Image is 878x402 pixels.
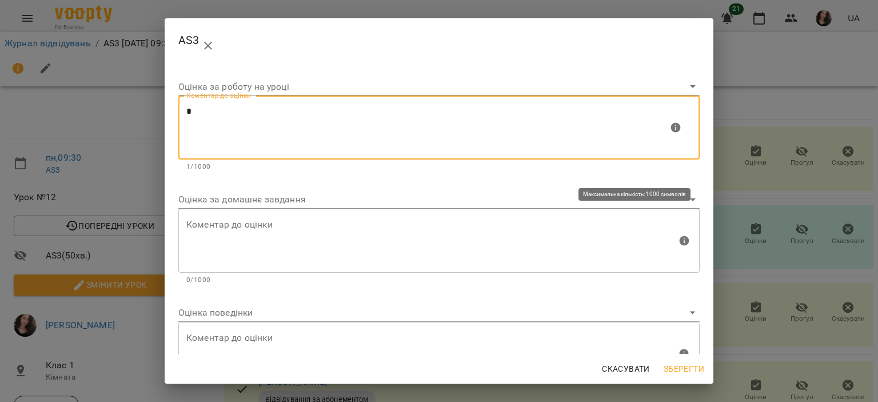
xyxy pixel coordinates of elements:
[186,161,692,173] p: 1/1000
[597,359,654,379] button: Скасувати
[664,362,704,376] span: Зберегти
[178,27,700,55] h2: AS3
[186,274,692,286] p: 0/1000
[659,359,709,379] button: Зберегти
[194,32,222,59] button: close
[602,362,650,376] span: Скасувати
[178,322,700,399] div: Максимальна кількість: 1000 символів
[178,95,700,172] div: Максимальна кількість: 1000 символів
